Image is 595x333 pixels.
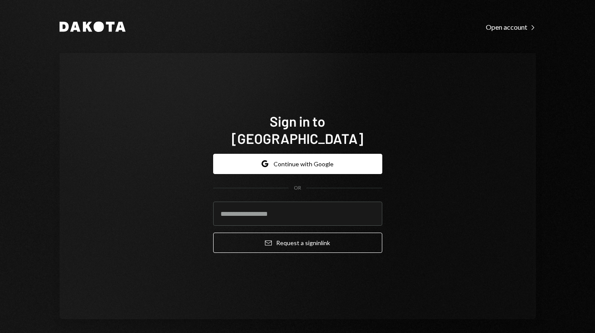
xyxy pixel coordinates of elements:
div: OR [294,184,301,192]
a: Open account [486,22,536,31]
h1: Sign in to [GEOGRAPHIC_DATA] [213,112,382,147]
button: Continue with Google [213,154,382,174]
div: Open account [486,23,536,31]
button: Request a signinlink [213,233,382,253]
